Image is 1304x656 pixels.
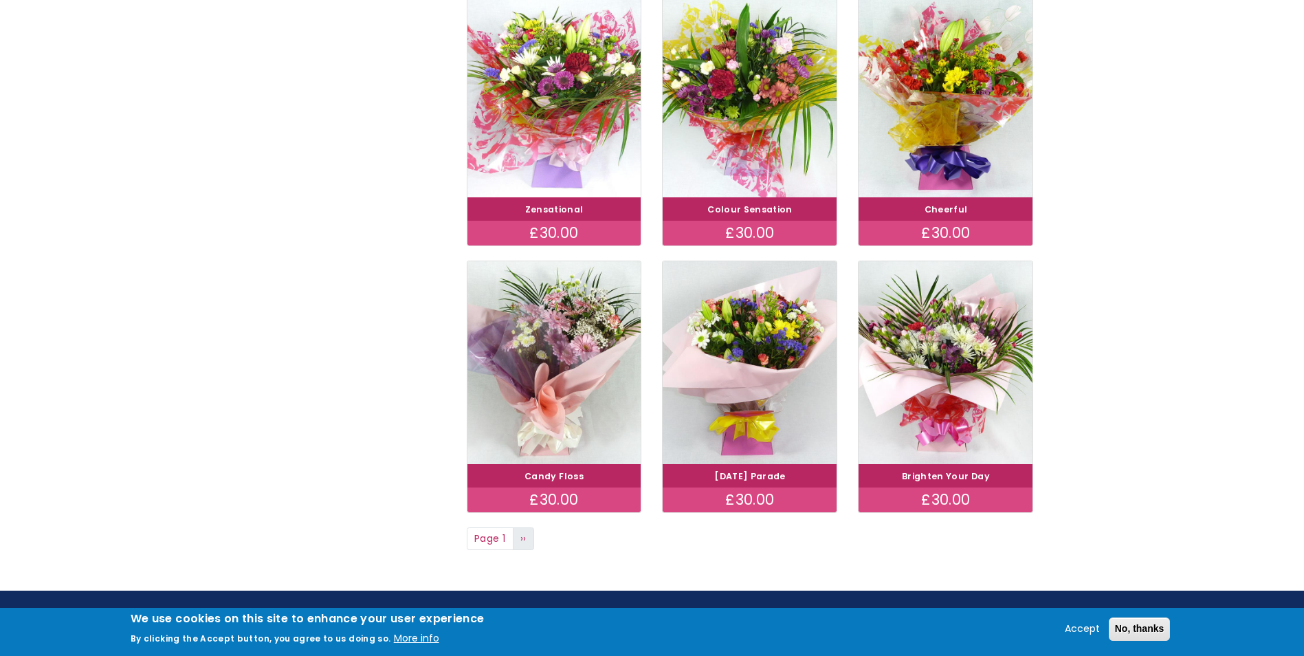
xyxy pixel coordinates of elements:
[859,488,1032,512] div: £30.00
[663,221,837,245] div: £30.00
[859,221,1032,245] div: £30.00
[394,631,439,647] button: More info
[902,470,990,482] a: Brighten Your Day
[525,204,584,215] a: Zensational
[524,470,584,482] a: Candy Floss
[1109,617,1171,641] button: No, thanks
[131,633,391,644] p: By clicking the Accept button, you agree to us doing so.
[663,261,837,464] img: Carnival Parade
[467,221,641,245] div: £30.00
[1059,621,1105,637] button: Accept
[714,470,786,482] a: [DATE] Parade
[663,488,837,512] div: £30.00
[925,204,968,215] a: Cheerful
[467,261,641,464] img: Candy Floss
[859,261,1032,464] img: Brighten Your Day
[520,532,527,545] span: ››
[467,527,1034,551] nav: Page navigation
[467,488,641,512] div: £30.00
[131,611,485,626] h2: We use cookies on this site to enhance your user experience
[707,204,793,215] a: Colour Sensation
[467,527,513,551] span: Page 1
